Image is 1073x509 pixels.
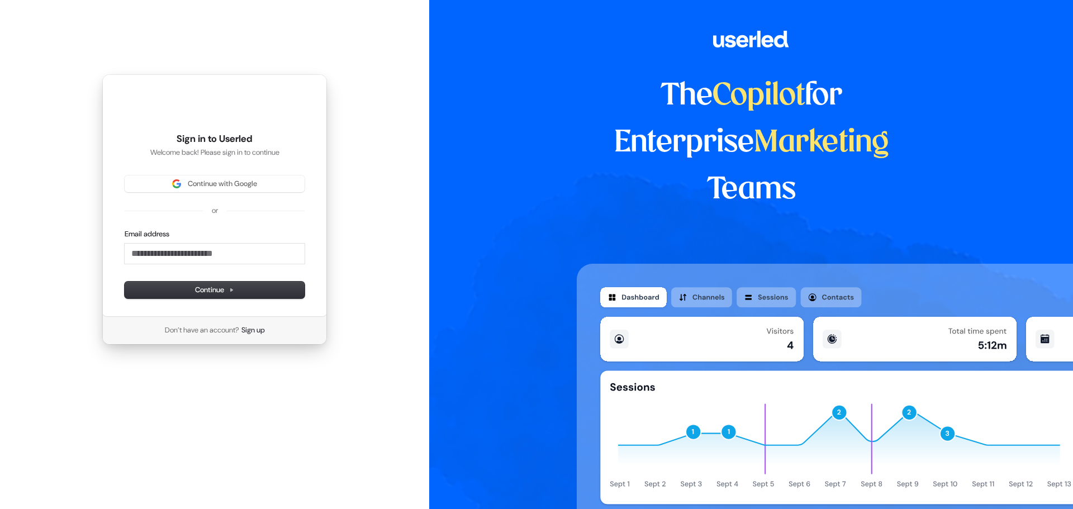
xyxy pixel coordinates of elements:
p: or [212,206,218,216]
span: Marketing [754,129,889,158]
span: Don’t have an account? [165,325,239,335]
h1: The for Enterprise Teams [577,73,926,213]
span: Continue [195,285,234,295]
h1: Sign in to Userled [125,132,305,146]
span: Copilot [713,82,805,111]
button: Continue [125,282,305,298]
img: Sign in with Google [172,179,181,188]
label: Email address [125,229,169,239]
a: Sign up [241,325,265,335]
p: Welcome back! Please sign in to continue [125,148,305,158]
span: Continue with Google [188,179,257,189]
button: Sign in with GoogleContinue with Google [125,175,305,192]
